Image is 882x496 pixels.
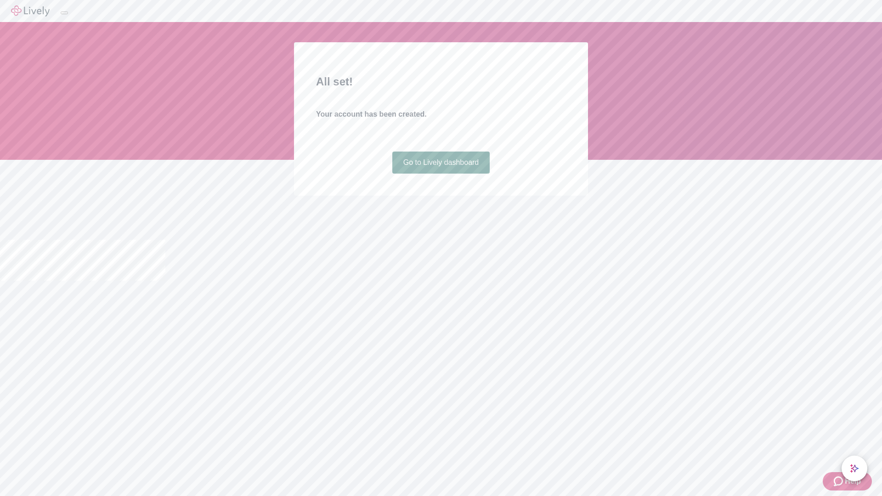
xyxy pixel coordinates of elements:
[392,152,490,174] a: Go to Lively dashboard
[823,472,872,490] button: Zendesk support iconHelp
[850,464,859,473] svg: Lively AI Assistant
[11,6,50,17] img: Lively
[316,109,566,120] h4: Your account has been created.
[316,73,566,90] h2: All set!
[845,476,861,487] span: Help
[842,456,867,481] button: chat
[834,476,845,487] svg: Zendesk support icon
[61,11,68,14] button: Log out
